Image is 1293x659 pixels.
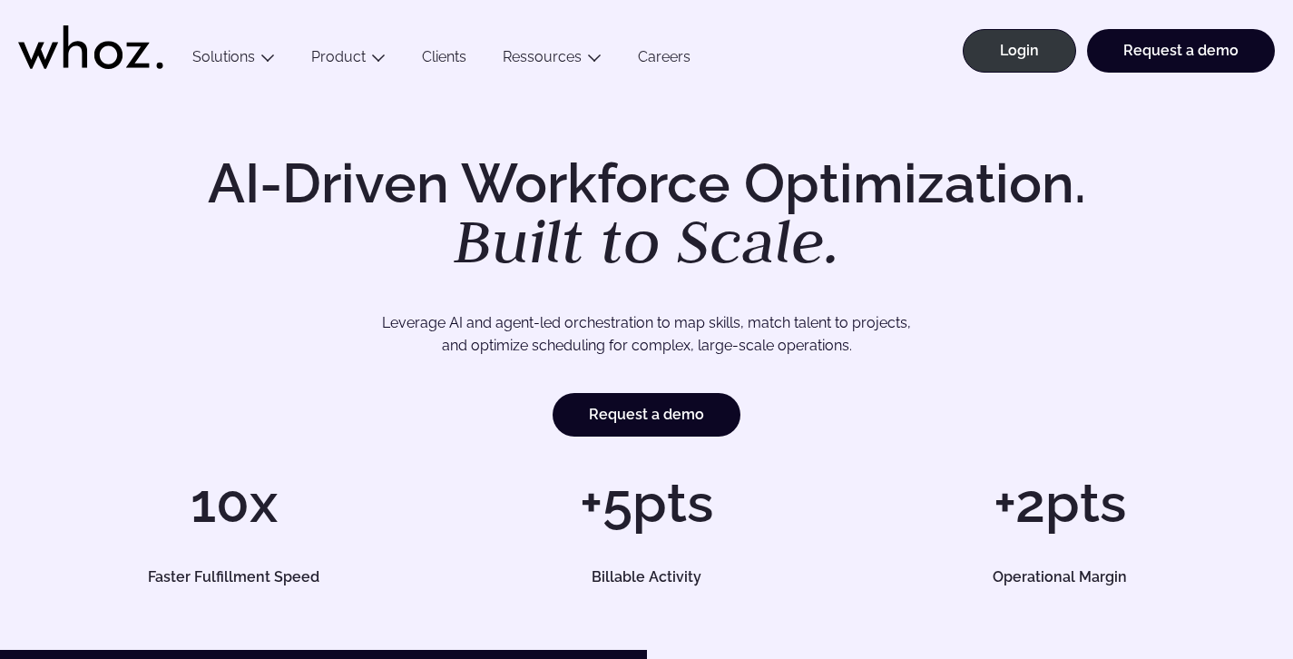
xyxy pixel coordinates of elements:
[97,311,1196,358] p: Leverage AI and agent-led orchestration to map skills, match talent to projects, and optimize sch...
[454,201,840,280] em: Built to Scale.
[553,393,740,437] a: Request a demo
[485,48,620,73] button: Ressources
[182,156,1112,272] h1: AI-Driven Workforce Optimization.
[503,48,582,65] a: Ressources
[1173,539,1268,634] iframe: Chatbot
[36,476,431,530] h1: 10x
[882,570,1238,585] h5: Operational Margin
[404,48,485,73] a: Clients
[56,570,412,585] h5: Faster Fulfillment Speed
[862,476,1257,530] h1: +2pts
[449,476,844,530] h1: +5pts
[174,48,293,73] button: Solutions
[469,570,825,585] h5: Billable Activity
[293,48,404,73] button: Product
[311,48,366,65] a: Product
[963,29,1076,73] a: Login
[1087,29,1275,73] a: Request a demo
[620,48,709,73] a: Careers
